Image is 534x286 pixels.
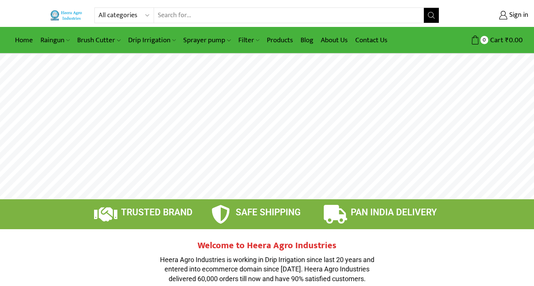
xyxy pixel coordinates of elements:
a: Filter [235,31,263,49]
h2: Welcome to Heera Agro Industries [155,240,380,251]
a: 0 Cart ₹0.00 [447,33,523,47]
a: Brush Cutter [73,31,124,49]
p: Heera Agro Industries is working in Drip Irrigation since last 20 years and entered into ecommerc... [155,255,380,284]
bdi: 0.00 [505,34,523,46]
span: PAN INDIA DELIVERY [351,207,437,218]
span: Sign in [507,10,528,20]
a: About Us [317,31,352,49]
button: Search button [424,8,439,23]
a: Sprayer pump [179,31,234,49]
span: TRUSTED BRAND [121,207,193,218]
span: SAFE SHIPPING [236,207,301,218]
a: Drip Irrigation [124,31,179,49]
a: Sign in [450,9,528,22]
span: 0 [480,36,488,44]
a: Contact Us [352,31,391,49]
a: Products [263,31,297,49]
a: Blog [297,31,317,49]
a: Raingun [37,31,73,49]
input: Search for... [154,8,424,23]
span: Cart [488,35,503,45]
a: Home [11,31,37,49]
span: ₹ [505,34,509,46]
